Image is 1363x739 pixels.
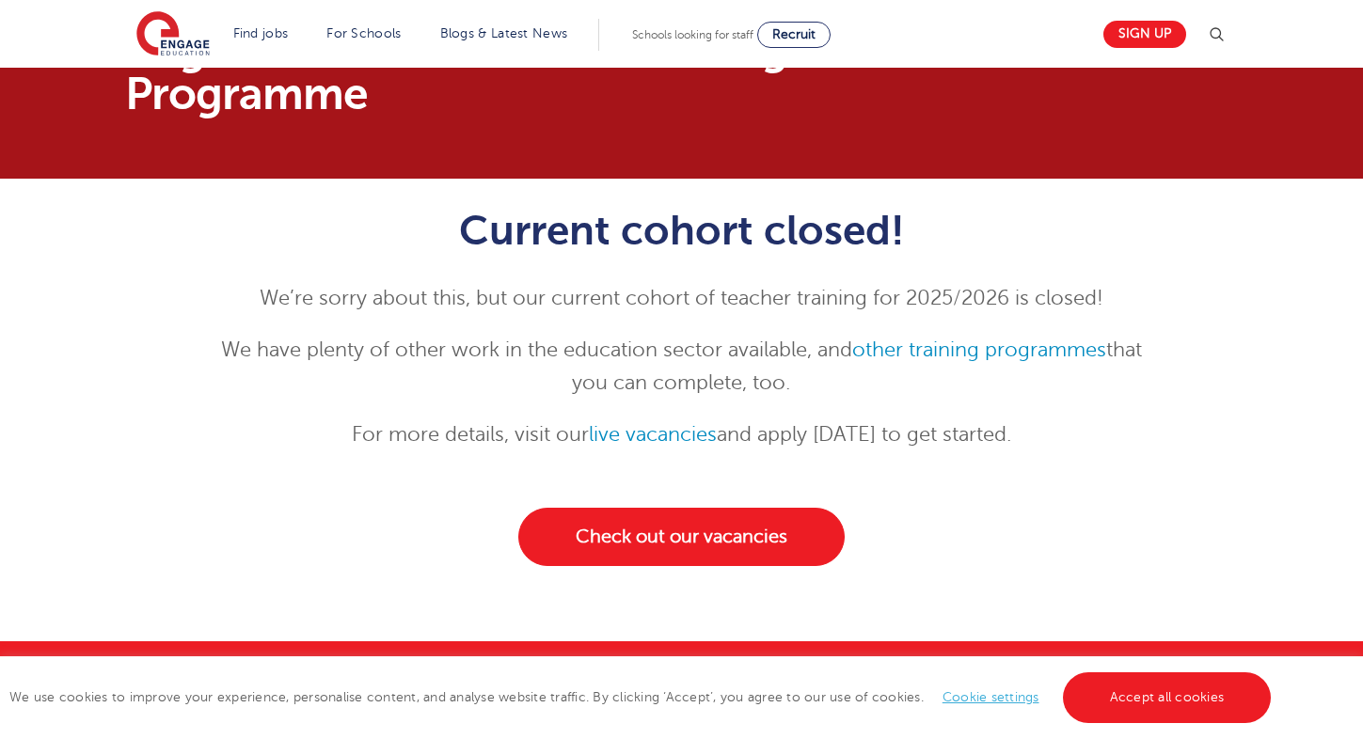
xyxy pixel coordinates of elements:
[125,26,858,117] h1: Register for the Teacher Training Programme
[233,26,289,40] a: Find jobs
[220,207,1143,254] h1: Current cohort closed!
[220,334,1143,400] p: We have plenty of other work in the education sector available, and that you can complete, too.
[326,26,401,40] a: For Schools
[440,26,568,40] a: Blogs & Latest News
[518,508,845,566] a: Check out our vacancies
[136,11,210,58] img: Engage Education
[1103,21,1186,48] a: Sign up
[220,282,1143,315] p: We’re sorry about this, but our current cohort of teacher training for 2025/2026 is closed!
[943,690,1039,704] a: Cookie settings
[772,27,816,41] span: Recruit
[589,423,717,446] a: live vacancies
[757,22,831,48] a: Recruit
[9,690,1276,704] span: We use cookies to improve your experience, personalise content, and analyse website traffic. By c...
[1063,672,1272,723] a: Accept all cookies
[632,28,753,41] span: Schools looking for staff
[220,418,1143,451] p: For more details, visit our and apply [DATE] to get started.
[852,338,1106,361] a: other training programmes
